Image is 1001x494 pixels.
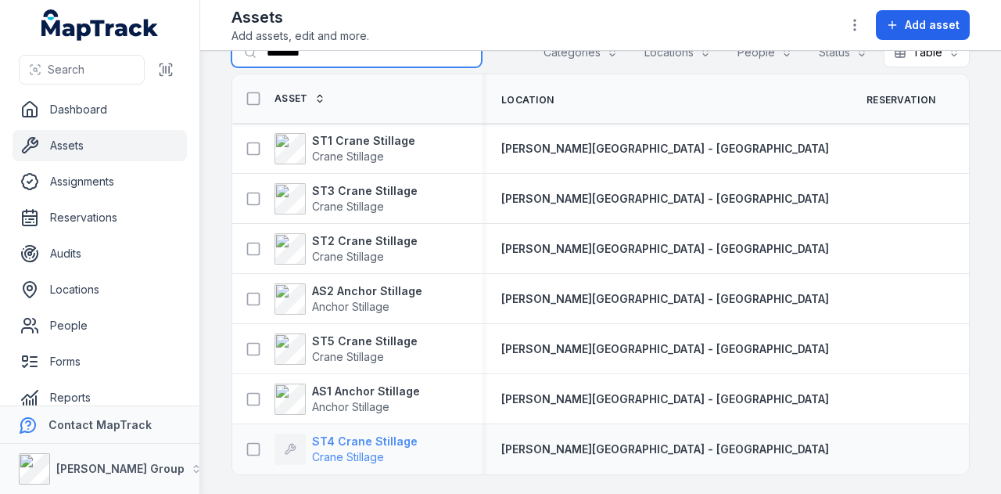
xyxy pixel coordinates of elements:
span: [PERSON_NAME][GEOGRAPHIC_DATA] - [GEOGRAPHIC_DATA] [501,292,829,305]
span: [PERSON_NAME][GEOGRAPHIC_DATA] - [GEOGRAPHIC_DATA] [501,442,829,456]
span: [PERSON_NAME][GEOGRAPHIC_DATA] - [GEOGRAPHIC_DATA] [501,392,829,406]
span: Add assets, edit and more. [231,28,369,44]
a: AS2 Anchor StillageAnchor Stillage [274,283,422,315]
span: [PERSON_NAME][GEOGRAPHIC_DATA] - [GEOGRAPHIC_DATA] [501,242,829,255]
a: People [13,310,187,341]
strong: ST3 Crane Stillage [312,183,418,199]
span: Crane Stillage [312,200,384,213]
span: [PERSON_NAME][GEOGRAPHIC_DATA] - [GEOGRAPHIC_DATA] [501,342,829,355]
strong: Contact MapTrack [48,418,152,431]
a: Assignments [13,166,187,197]
a: [PERSON_NAME][GEOGRAPHIC_DATA] - [GEOGRAPHIC_DATA] [501,291,829,307]
a: Locations [13,274,187,305]
span: [PERSON_NAME][GEOGRAPHIC_DATA] - [GEOGRAPHIC_DATA] [501,142,829,155]
a: ST1 Crane StillageCrane Stillage [274,133,415,164]
strong: [PERSON_NAME] Group [56,462,185,475]
span: Search [48,62,84,78]
button: People [727,38,802,67]
a: [PERSON_NAME][GEOGRAPHIC_DATA] - [GEOGRAPHIC_DATA] [501,442,829,457]
span: Crane Stillage [312,450,384,463]
span: [PERSON_NAME][GEOGRAPHIC_DATA] - [GEOGRAPHIC_DATA] [501,192,829,205]
span: Crane Stillage [312,250,384,263]
strong: AS2 Anchor Stillage [312,283,422,299]
span: Location [501,94,554,106]
a: Reservations [13,202,187,233]
strong: AS1 Anchor Stillage [312,384,420,399]
button: Table [884,38,970,67]
a: [PERSON_NAME][GEOGRAPHIC_DATA] - [GEOGRAPHIC_DATA] [501,391,829,407]
a: [PERSON_NAME][GEOGRAPHIC_DATA] - [GEOGRAPHIC_DATA] [501,341,829,357]
span: Crane Stillage [312,150,384,163]
button: Locations [634,38,721,67]
a: Forms [13,346,187,377]
a: [PERSON_NAME][GEOGRAPHIC_DATA] - [GEOGRAPHIC_DATA] [501,191,829,207]
strong: ST4 Crane Stillage [312,434,418,449]
button: Add asset [876,10,970,40]
strong: ST2 Crane Stillage [312,233,418,249]
a: [PERSON_NAME][GEOGRAPHIC_DATA] - [GEOGRAPHIC_DATA] [501,141,829,157]
strong: ST5 Crane Stillage [312,334,418,349]
a: AS1 Anchor StillageAnchor Stillage [274,384,420,415]
a: Reports [13,382,187,413]
button: Search [19,55,145,85]
a: ST5 Crane StillageCrane Stillage [274,334,418,365]
span: Anchor Stillage [312,300,389,313]
span: Anchor Stillage [312,400,389,413]
span: Crane Stillage [312,350,384,363]
span: Add asset [905,17,960,33]
a: ST3 Crane StillageCrane Stillage [274,183,418,215]
strong: ST1 Crane Stillage [312,133,415,149]
button: Categories [533,38,628,67]
a: MapTrack [41,9,159,41]
a: Assets [13,130,187,161]
a: [PERSON_NAME][GEOGRAPHIC_DATA] - [GEOGRAPHIC_DATA] [501,241,829,257]
a: Dashboard [13,94,187,125]
a: Asset [274,92,325,105]
h2: Assets [231,6,369,28]
a: Audits [13,238,187,269]
a: ST4 Crane StillageCrane Stillage [274,434,418,465]
button: Status [809,38,877,67]
span: Reservation [866,94,935,106]
a: ST2 Crane StillageCrane Stillage [274,233,418,265]
span: Asset [274,92,308,105]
